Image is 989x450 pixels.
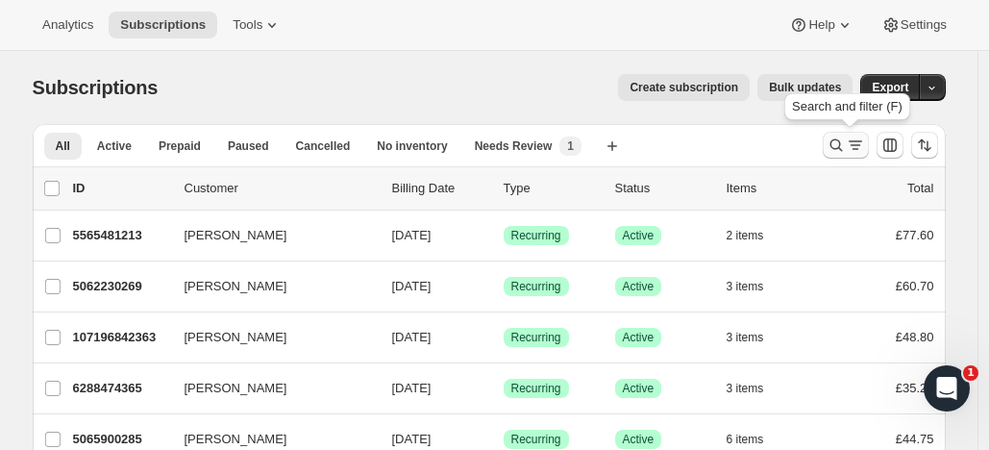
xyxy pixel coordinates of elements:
span: [PERSON_NAME] [185,328,287,347]
div: 107196842363[PERSON_NAME][DATE]SuccessRecurringSuccessActive3 items£48.80 [73,324,934,351]
span: Recurring [511,279,561,294]
span: [PERSON_NAME] [185,379,287,398]
button: Create new view [597,133,628,160]
button: [PERSON_NAME] [173,373,365,404]
span: Active [97,138,132,154]
button: Customize table column order and visibility [877,132,903,159]
span: Bulk updates [769,80,841,95]
span: 2 items [727,228,764,243]
span: Analytics [42,17,93,33]
button: Analytics [31,12,105,38]
span: £60.70 [896,279,934,293]
span: All [56,138,70,154]
button: 3 items [727,375,785,402]
span: Prepaid [159,138,201,154]
button: 3 items [727,324,785,351]
div: IDCustomerBilling DateTypeStatusItemsTotal [73,179,934,198]
p: 5565481213 [73,226,169,245]
span: Recurring [511,228,561,243]
p: 5062230269 [73,277,169,296]
div: 5565481213[PERSON_NAME][DATE]SuccessRecurringSuccessActive2 items£77.60 [73,222,934,249]
span: Settings [901,17,947,33]
p: 5065900285 [73,430,169,449]
button: Help [778,12,865,38]
span: Create subscription [630,80,738,95]
button: Create subscription [618,74,750,101]
button: 3 items [727,273,785,300]
span: [PERSON_NAME] [185,430,287,449]
p: Status [615,179,711,198]
span: £77.60 [896,228,934,242]
span: [PERSON_NAME] [185,277,287,296]
span: Help [808,17,834,33]
span: No inventory [377,138,447,154]
span: [PERSON_NAME] [185,226,287,245]
span: [DATE] [392,432,432,446]
span: Recurring [511,432,561,447]
p: Total [907,179,933,198]
span: Recurring [511,330,561,345]
span: [DATE] [392,381,432,395]
span: £48.80 [896,330,934,344]
p: Customer [185,179,377,198]
p: Billing Date [392,179,488,198]
span: 3 items [727,330,764,345]
button: Search and filter results [823,132,869,159]
span: Tools [233,17,262,33]
button: 2 items [727,222,785,249]
span: 1 [963,365,978,381]
iframe: Intercom live chat [924,365,970,412]
span: [DATE] [392,279,432,293]
span: Needs Review [475,138,553,154]
span: [DATE] [392,330,432,344]
button: Export [860,74,920,101]
button: [PERSON_NAME] [173,322,365,353]
span: Active [623,432,655,447]
span: Active [623,330,655,345]
p: 107196842363 [73,328,169,347]
span: Paused [228,138,269,154]
span: 6 items [727,432,764,447]
span: Cancelled [296,138,351,154]
button: [PERSON_NAME] [173,271,365,302]
div: 6288474365[PERSON_NAME][DATE]SuccessRecurringSuccessActive3 items£35.25 [73,375,934,402]
button: Settings [870,12,958,38]
span: Export [872,80,908,95]
span: Active [623,228,655,243]
div: Type [504,179,600,198]
span: £44.75 [896,432,934,446]
button: Sort the results [911,132,938,159]
span: Active [623,381,655,396]
span: [DATE] [392,228,432,242]
p: ID [73,179,169,198]
span: 3 items [727,279,764,294]
button: [PERSON_NAME] [173,220,365,251]
button: Tools [221,12,293,38]
span: 1 [567,138,574,154]
span: Recurring [511,381,561,396]
span: Subscriptions [33,77,159,98]
span: £35.25 [896,381,934,395]
p: 6288474365 [73,379,169,398]
div: Items [727,179,823,198]
span: Subscriptions [120,17,206,33]
button: Bulk updates [757,74,853,101]
div: 5062230269[PERSON_NAME][DATE]SuccessRecurringSuccessActive3 items£60.70 [73,273,934,300]
span: 3 items [727,381,764,396]
button: Subscriptions [109,12,217,38]
span: Active [623,279,655,294]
